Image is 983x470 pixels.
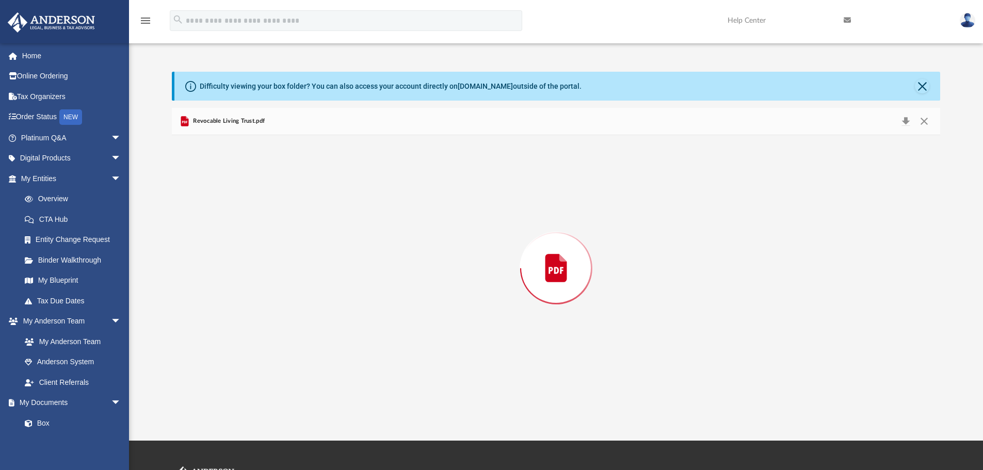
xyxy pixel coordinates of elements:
i: menu [139,14,152,27]
a: Digital Productsarrow_drop_down [7,148,137,169]
i: search [172,14,184,25]
span: arrow_drop_down [111,168,132,189]
div: Difficulty viewing your box folder? You can also access your account directly on outside of the p... [200,81,582,92]
span: arrow_drop_down [111,393,132,414]
img: Anderson Advisors Platinum Portal [5,12,98,33]
a: My Documentsarrow_drop_down [7,393,132,413]
a: My Anderson Teamarrow_drop_down [7,311,132,332]
a: Home [7,45,137,66]
a: Binder Walkthrough [14,250,137,270]
button: Close [915,114,933,128]
a: Anderson System [14,352,132,372]
a: Tax Organizers [7,86,137,107]
span: Revocable Living Trust.pdf [191,117,265,126]
a: Entity Change Request [14,230,137,250]
span: arrow_drop_down [111,311,132,332]
a: Platinum Q&Aarrow_drop_down [7,127,137,148]
a: [DOMAIN_NAME] [458,82,513,90]
a: Box [14,413,126,433]
button: Download [896,114,915,128]
a: Meeting Minutes [14,433,132,454]
div: NEW [59,109,82,125]
a: Online Ordering [7,66,137,87]
a: Client Referrals [14,372,132,393]
button: Close [915,79,929,93]
span: arrow_drop_down [111,148,132,169]
a: CTA Hub [14,209,137,230]
a: Overview [14,189,137,209]
a: My Blueprint [14,270,132,291]
a: Order StatusNEW [7,107,137,128]
img: User Pic [960,13,975,28]
a: My Entitiesarrow_drop_down [7,168,137,189]
a: My Anderson Team [14,331,126,352]
span: arrow_drop_down [111,127,132,149]
a: menu [139,20,152,27]
div: Preview [172,108,941,401]
a: Tax Due Dates [14,290,137,311]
